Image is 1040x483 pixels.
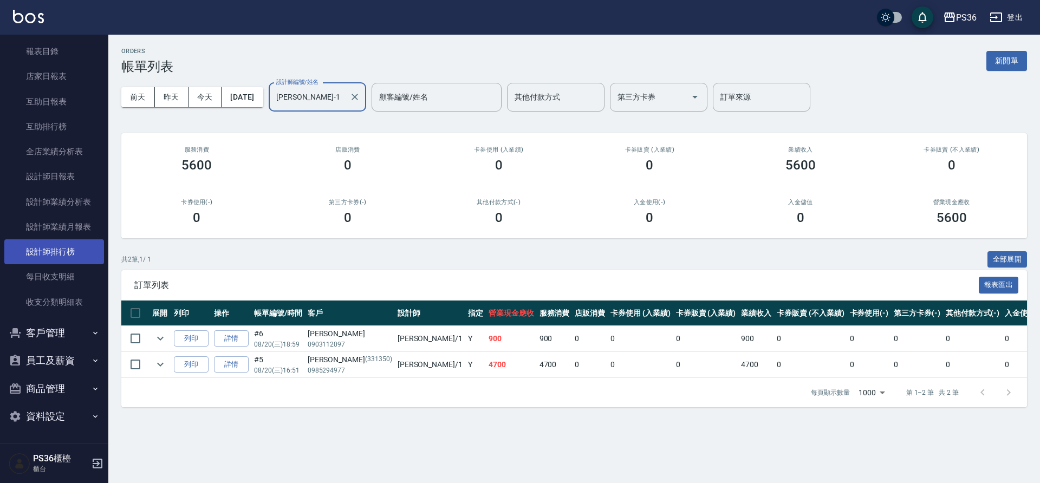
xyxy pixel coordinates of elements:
td: 0 [847,352,892,377]
button: 前天 [121,87,155,107]
h2: 營業現金應收 [889,199,1014,206]
p: (331350) [365,354,392,365]
a: 每日收支明細 [4,264,104,289]
a: 設計師排行榜 [4,239,104,264]
td: 0 [891,352,943,377]
button: 昨天 [155,87,188,107]
td: 0 [943,352,1003,377]
label: 設計師編號/姓名 [276,78,318,86]
a: 店家日報表 [4,64,104,89]
td: 900 [486,326,537,351]
p: 08/20 (三) 16:51 [254,365,302,375]
img: Person [9,453,30,474]
th: 第三方卡券(-) [891,301,943,326]
button: 商品管理 [4,375,104,403]
p: 0903112097 [308,340,392,349]
td: 0 [847,326,892,351]
h2: 第三方卡券(-) [285,199,411,206]
h3: 0 [344,158,352,173]
h5: PS36櫃檯 [33,453,88,464]
button: [DATE] [222,87,263,107]
td: 900 [537,326,573,351]
td: 0 [774,326,847,351]
button: save [912,6,933,28]
button: Clear [347,89,362,105]
button: PS36 [939,6,981,29]
button: expand row [152,330,168,347]
h2: 店販消費 [285,146,411,153]
td: 0 [608,352,673,377]
a: 新開單 [986,55,1027,66]
td: [PERSON_NAME] /1 [395,326,465,351]
h2: 入金使用(-) [587,199,712,206]
h3: 帳單列表 [121,59,173,74]
th: 帳單編號/時間 [251,301,305,326]
h2: 卡券使用(-) [134,199,259,206]
h2: 卡券使用 (入業績) [436,146,561,153]
td: 0 [673,326,739,351]
p: 共 2 筆, 1 / 1 [121,254,151,264]
button: 資料設定 [4,402,104,430]
td: 0 [608,326,673,351]
button: 員工及薪資 [4,347,104,375]
h3: 0 [193,210,200,225]
h3: 0 [797,210,804,225]
th: 卡券使用 (入業績) [608,301,673,326]
h2: 卡券販賣 (不入業績) [889,146,1014,153]
h2: 業績收入 [738,146,863,153]
span: 訂單列表 [134,280,979,291]
th: 客戶 [305,301,395,326]
td: 900 [738,326,774,351]
div: PS36 [956,11,977,24]
h3: 5600 [785,158,816,173]
td: 4700 [537,352,573,377]
td: #5 [251,352,305,377]
h3: 0 [495,210,503,225]
h2: 其他付款方式(-) [436,199,561,206]
a: 互助排行榜 [4,114,104,139]
th: 業績收入 [738,301,774,326]
p: 08/20 (三) 18:59 [254,340,302,349]
th: 卡券使用(-) [847,301,892,326]
a: 設計師業績分析表 [4,190,104,214]
button: Open [686,88,704,106]
td: 0 [943,326,1003,351]
h3: 5600 [181,158,212,173]
p: 0985294977 [308,365,392,375]
p: 櫃台 [33,464,88,474]
td: 0 [572,326,608,351]
td: #6 [251,326,305,351]
th: 店販消費 [572,301,608,326]
td: 0 [572,352,608,377]
p: 第 1–2 筆 共 2 筆 [906,388,959,397]
a: 收支分類明細表 [4,290,104,315]
td: [PERSON_NAME] /1 [395,352,465,377]
a: 互助日報表 [4,89,104,114]
h2: ORDERS [121,48,173,55]
td: 0 [774,352,847,377]
button: 全部展開 [987,251,1028,268]
a: 報表目錄 [4,39,104,64]
td: Y [465,326,486,351]
td: 4700 [738,352,774,377]
td: 0 [891,326,943,351]
div: [PERSON_NAME] [308,328,392,340]
a: 詳情 [214,356,249,373]
h2: 入金儲值 [738,199,863,206]
h3: 0 [646,158,653,173]
th: 營業現金應收 [486,301,537,326]
td: 4700 [486,352,537,377]
a: 設計師業績月報表 [4,214,104,239]
th: 其他付款方式(-) [943,301,1003,326]
button: expand row [152,356,168,373]
td: 0 [673,352,739,377]
a: 全店業績分析表 [4,139,104,164]
button: 新開單 [986,51,1027,71]
button: 今天 [188,87,222,107]
button: 列印 [174,330,209,347]
th: 指定 [465,301,486,326]
div: [PERSON_NAME] [308,354,392,365]
h3: 0 [495,158,503,173]
th: 操作 [211,301,251,326]
h2: 卡券販賣 (入業績) [587,146,712,153]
